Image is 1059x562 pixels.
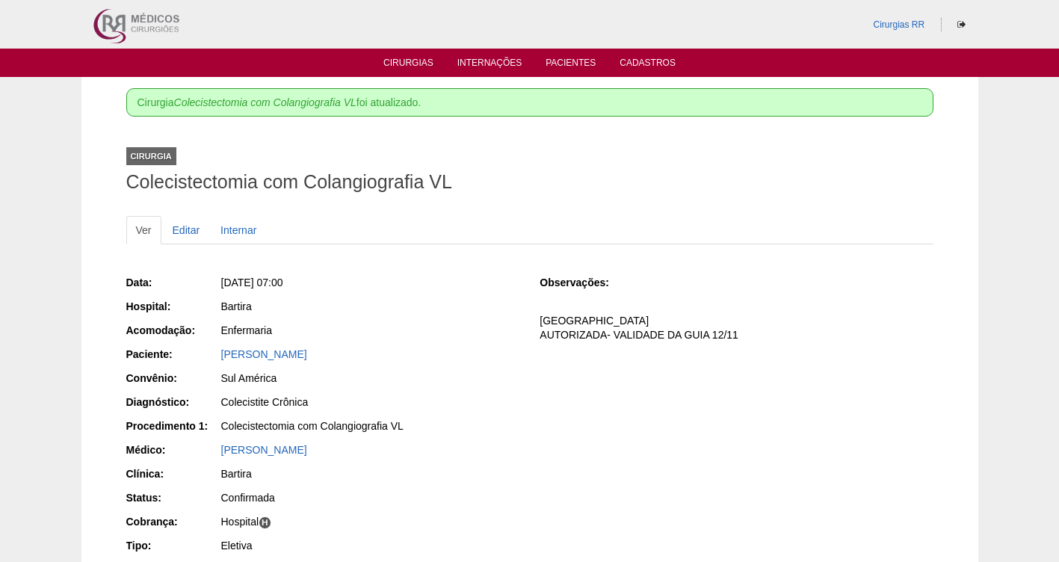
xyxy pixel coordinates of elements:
[126,299,220,314] div: Hospital:
[221,419,519,433] div: Colecistectomia com Colangiografia VL
[126,419,220,433] div: Procedimento 1:
[126,347,220,362] div: Paciente:
[221,466,519,481] div: Bartira
[126,442,220,457] div: Médico:
[221,277,283,288] span: [DATE] 07:00
[221,490,519,505] div: Confirmada
[126,466,220,481] div: Clínica:
[221,348,307,360] a: [PERSON_NAME]
[540,314,933,342] p: [GEOGRAPHIC_DATA] AUTORIZADA- VALIDADE DA GUIA 12/11
[126,147,176,165] div: Cirurgia
[873,19,924,30] a: Cirurgias RR
[259,516,271,529] span: H
[126,490,220,505] div: Status:
[620,58,676,72] a: Cadastros
[126,538,220,553] div: Tipo:
[957,20,966,29] i: Sair
[457,58,522,72] a: Internações
[126,395,220,410] div: Diagnóstico:
[221,323,519,338] div: Enfermaria
[163,216,210,244] a: Editar
[221,395,519,410] div: Colecistite Crônica
[126,323,220,338] div: Acomodação:
[126,216,161,244] a: Ver
[126,514,220,529] div: Cobrança:
[540,275,633,290] div: Observações:
[126,275,220,290] div: Data:
[174,96,356,108] em: Colecistectomia com Colangiografia VL
[221,299,519,314] div: Bartira
[126,371,220,386] div: Convênio:
[126,88,933,117] div: Cirurgia foi atualizado.
[546,58,596,72] a: Pacientes
[221,371,519,386] div: Sul América
[211,216,266,244] a: Internar
[126,173,933,191] h1: Colecistectomia com Colangiografia VL
[383,58,433,72] a: Cirurgias
[221,444,307,456] a: [PERSON_NAME]
[221,538,519,553] div: Eletiva
[221,514,519,529] div: Hospital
